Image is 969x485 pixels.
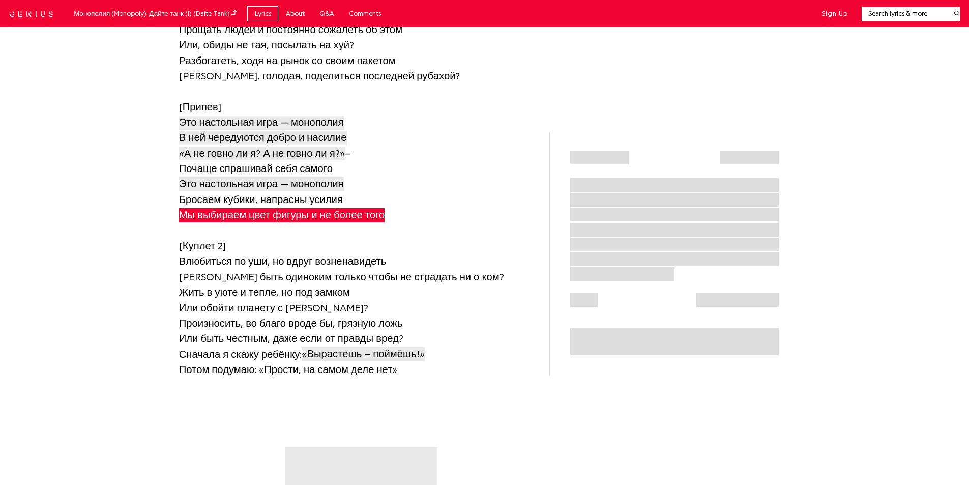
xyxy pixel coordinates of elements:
[179,130,347,146] a: В ней чередуются добро и насилие
[302,347,424,362] a: «Вырастешь – поймёшь!»
[821,9,848,18] button: Sign Up
[74,8,237,19] div: Монополия (Monopoly) - Дайте танк (!) (Daite Tank)
[278,6,312,22] a: About
[862,9,948,19] input: Search lyrics & more
[341,6,388,22] a: Comments
[179,207,385,223] a: Мы выбираем цвет фигуры и не более того
[179,176,344,192] a: Это настольная игра — монополия
[179,115,344,130] a: Это настольная игра — монополия
[179,177,344,191] span: Это настольная игра — монополия
[247,6,278,22] a: Lyrics
[179,131,347,145] span: В ней чередуются добро и насилие
[179,146,345,161] a: «А не говно ли я? А не говно ли я?»
[179,116,344,130] span: Это настольная игра — монополия
[302,347,424,361] span: «Вырастешь – поймёшь!»
[179,147,345,161] span: «А не говно ли я? А не говно ли я?»
[312,6,341,22] a: Q&A
[179,208,385,222] span: Мы выбираем цвет фигуры и не более того
[550,123,852,376] aside: annotation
